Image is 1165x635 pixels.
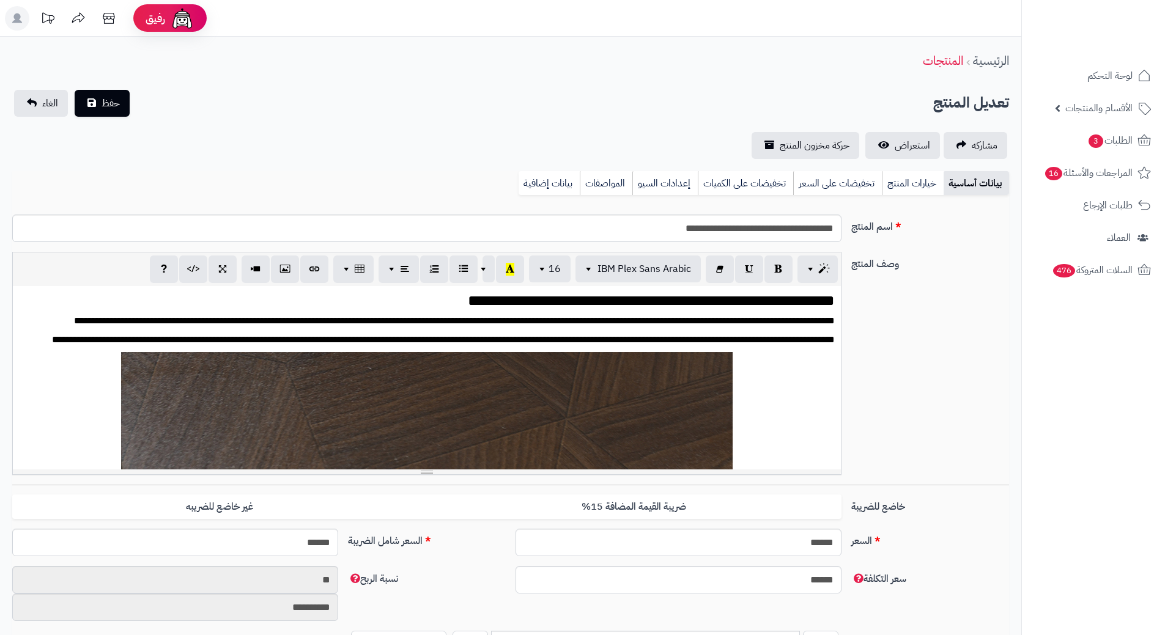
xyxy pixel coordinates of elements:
span: الطلبات [1087,132,1133,149]
img: logo-2.png [1082,30,1153,56]
span: المراجعات والأسئلة [1044,164,1133,182]
label: وصف المنتج [846,252,1014,271]
a: مشاركه [944,132,1007,159]
span: الأقسام والمنتجات [1065,100,1133,117]
span: العملاء [1107,229,1131,246]
span: الغاء [42,96,58,111]
span: رفيق [146,11,165,26]
span: 16 [1045,167,1062,180]
span: 3 [1089,134,1103,148]
button: 16 [529,255,571,282]
button: IBM Plex Sans Arabic [575,255,701,282]
a: لوحة التحكم [1029,61,1158,90]
a: تخفيضات على السعر [793,171,882,196]
span: نسبة الربح [348,571,398,586]
span: حركة مخزون المنتج [780,138,849,153]
span: استعراض [895,138,930,153]
span: سعر التكلفة [851,571,906,586]
span: السلات المتروكة [1052,262,1133,279]
button: حفظ [75,90,130,117]
label: غير خاضع للضريبه [12,494,427,519]
a: بيانات إضافية [519,171,580,196]
label: خاضع للضريبة [846,494,1014,514]
a: السلات المتروكة476 [1029,255,1158,285]
a: إعدادات السيو [632,171,698,196]
a: بيانات أساسية [944,171,1009,196]
a: المراجعات والأسئلة16 [1029,158,1158,188]
a: تخفيضات على الكميات [698,171,793,196]
a: المنتجات [923,51,963,70]
span: مشاركه [972,138,997,153]
label: ضريبة القيمة المضافة 15% [427,494,841,519]
a: تحديثات المنصة [32,6,63,34]
a: طلبات الإرجاع [1029,191,1158,220]
a: الطلبات3 [1029,126,1158,155]
label: السعر [846,529,1014,548]
span: IBM Plex Sans Arabic [597,262,691,276]
a: العملاء [1029,223,1158,252]
a: خيارات المنتج [882,171,944,196]
a: استعراض [865,132,940,159]
label: السعر شامل الضريبة [343,529,511,548]
a: حركة مخزون المنتج [752,132,859,159]
label: اسم المنتج [846,215,1014,234]
a: الغاء [14,90,68,117]
span: طلبات الإرجاع [1083,197,1133,214]
img: ai-face.png [170,6,194,31]
h2: تعديل المنتج [933,90,1009,116]
span: 16 [549,262,561,276]
a: المواصفات [580,171,632,196]
span: 476 [1053,264,1076,277]
span: لوحة التحكم [1087,67,1133,84]
a: الرئيسية [973,51,1009,70]
span: حفظ [102,96,120,111]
